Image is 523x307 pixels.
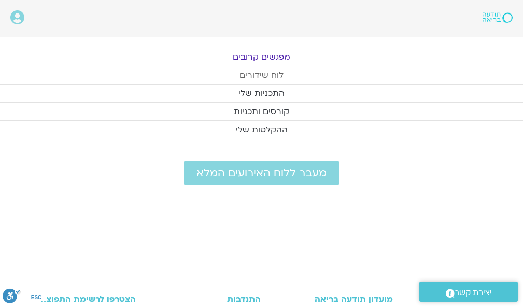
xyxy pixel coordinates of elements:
span: מעבר ללוח האירועים המלא [196,167,327,179]
h3: מועדון תודעה בריאה [271,295,393,304]
a: יצירת קשר [419,282,518,302]
h3: התנדבות [164,295,260,304]
h3: תודעה בריאה [403,295,505,304]
h3: הצטרפו לרשימת התפוצה [19,295,136,304]
span: יצירת קשר [455,286,492,300]
a: מעבר ללוח האירועים המלא [184,161,339,185]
